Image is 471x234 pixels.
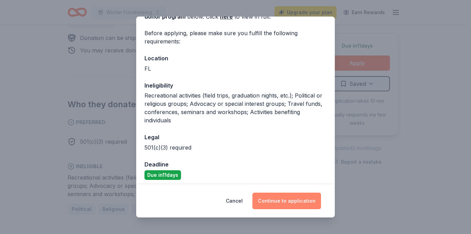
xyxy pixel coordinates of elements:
div: Ineligibility [144,81,327,90]
div: Due in 11 days [144,170,181,180]
div: Deadline [144,160,327,169]
a: here [220,12,233,21]
button: Continue to application [252,193,321,209]
div: Before applying, please make sure you fulfill the following requirements: [144,29,327,45]
div: Location [144,54,327,63]
button: Cancel [226,193,243,209]
div: Legal [144,133,327,142]
div: FL [144,64,327,73]
div: Recreational activities (field trips, graduation nights, etc.); Political or religious groups; Ad... [144,91,327,124]
div: 501(c)(3) required [144,143,327,152]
